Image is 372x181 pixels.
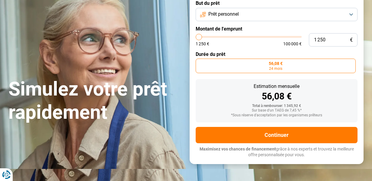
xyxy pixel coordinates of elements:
[200,104,353,108] div: Total à rembourser: 1 345,92 €
[196,146,358,158] p: grâce à nos experts et trouvez la meilleure offre personnalisée pour vous.
[269,61,283,66] span: 56,08 €
[350,37,353,43] span: €
[196,0,358,6] label: But du prêt
[196,42,209,46] span: 1 250 €
[283,42,302,46] span: 100 000 €
[200,84,353,89] div: Estimation mensuelle
[196,51,358,57] label: Durée du prêt
[200,147,276,151] span: Maximisez vos chances de financement
[8,78,182,124] h1: Simulez votre prêt rapidement
[269,67,282,70] span: 24 mois
[208,11,239,18] span: Prêt personnel
[196,127,358,143] button: Continuer
[200,108,353,113] div: Sur base d'un TAEG de 7,45 %*
[200,113,353,118] div: *Sous réserve d'acceptation par les organismes prêteurs
[196,26,358,32] label: Montant de l'emprunt
[200,92,353,101] div: 56,08 €
[196,8,358,21] button: Prêt personnel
